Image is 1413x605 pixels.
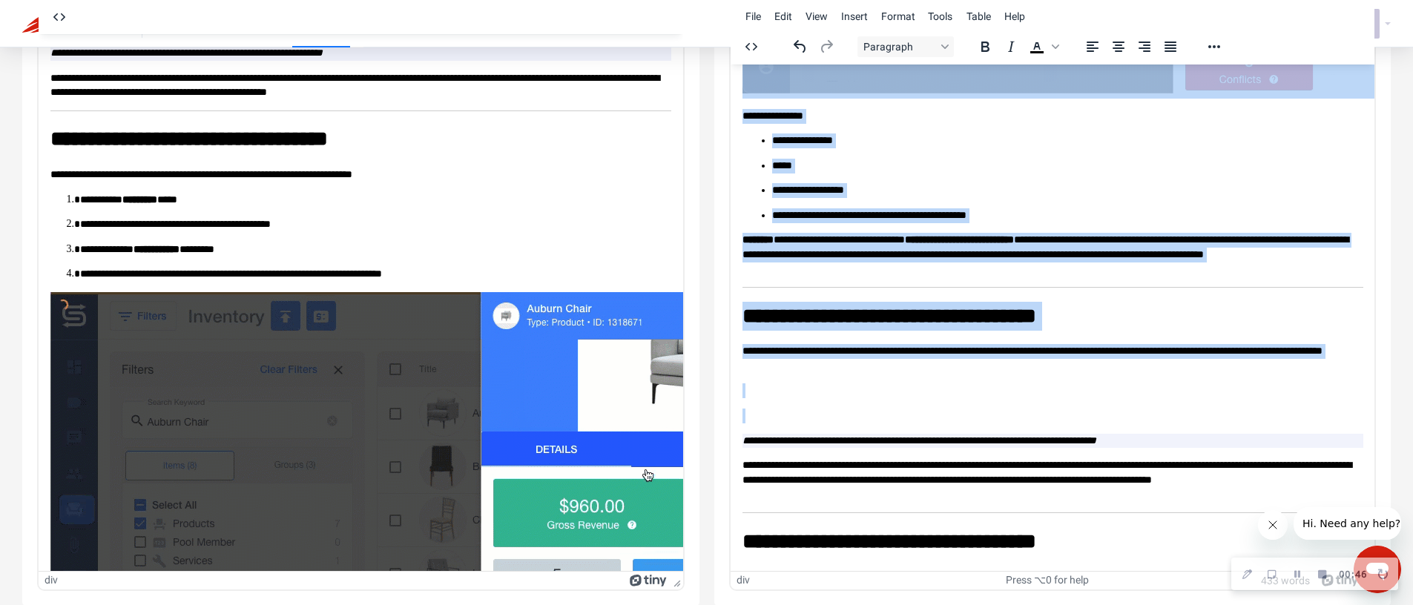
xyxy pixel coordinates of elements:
span: Format [881,10,915,22]
iframe: Message from company [1294,507,1401,540]
button: Undo [788,36,813,57]
span: Insert [841,10,868,22]
span: File [745,10,761,22]
button: Align left [1080,36,1105,57]
span: Table [966,10,991,22]
span: Help [1004,10,1025,22]
span: View [806,10,828,22]
button: Italic [998,36,1024,57]
button: Reveal or hide additional toolbar items [1202,36,1227,57]
img: Swifteq [22,13,126,34]
button: Block Paragraph [857,36,954,57]
a: Powered by Tiny [630,574,667,586]
iframe: Rich Text Area [731,65,1375,571]
div: div [737,574,750,586]
button: Bold [972,36,998,57]
span: Paragraph [863,41,936,53]
iframe: Close message [1258,510,1288,540]
button: Align center [1106,36,1131,57]
button: Justify [1158,36,1183,57]
iframe: Button to launch messaging window [1354,546,1401,593]
div: Press the Up and Down arrow keys to resize the editor. [668,572,683,589]
iframe: Rich Text Area [39,34,683,571]
span: Edit [774,10,792,22]
div: Text color Black [1024,36,1061,57]
div: div [45,574,58,586]
span: Tools [928,10,952,22]
button: Align right [1132,36,1157,57]
button: Redo [814,36,839,57]
div: Press ⌥0 for help [943,574,1151,586]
